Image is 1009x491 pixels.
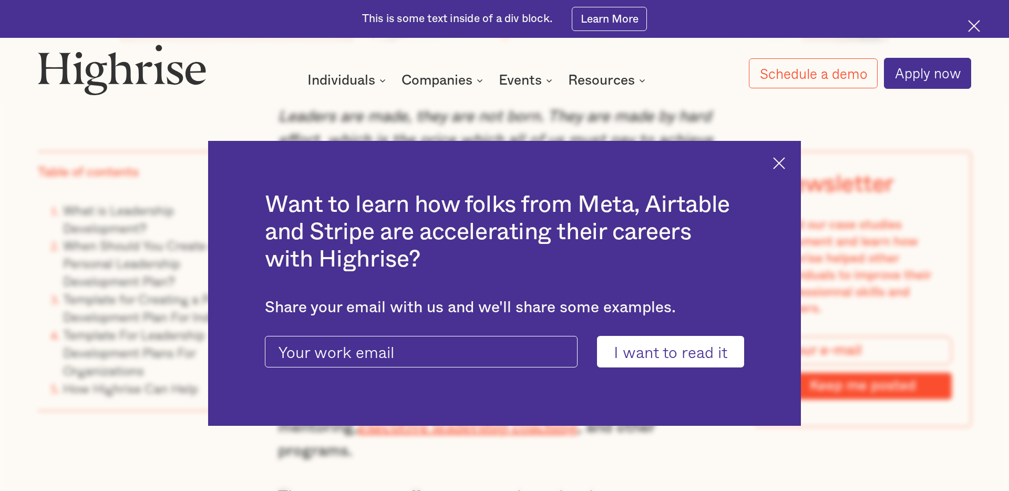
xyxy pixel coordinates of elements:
div: Share your email with us and we'll share some examples. [265,299,744,317]
div: This is some text inside of a div block. [362,12,553,27]
input: Your work email [265,336,578,367]
div: Events [499,74,542,87]
div: Companies [401,74,472,87]
a: Learn More [572,7,647,30]
div: Resources [568,74,635,87]
div: Resources [568,74,648,87]
img: Highrise logo [38,44,207,95]
div: Individuals [307,74,375,87]
h2: Want to learn how folks from Meta, Airtable and Stripe are accelerating their careers with Highrise? [265,191,744,274]
a: Apply now [884,58,971,88]
div: Companies [401,74,486,87]
img: Cross icon [968,20,980,32]
a: Schedule a demo [749,58,878,89]
div: Individuals [307,74,389,87]
img: Cross icon [773,157,785,169]
input: I want to read it [597,336,744,367]
form: current-ascender-blog-article-modal-form [265,336,744,367]
div: Events [499,74,555,87]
